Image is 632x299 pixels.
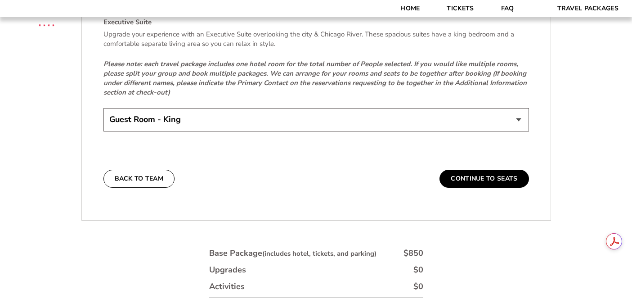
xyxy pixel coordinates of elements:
[103,170,175,188] button: Back To Team
[413,281,423,292] div: $0
[103,30,529,49] p: Upgrade your experience with an Executive Suite overlooking the city & Chicago River. These spaci...
[103,18,529,27] h4: Executive Suite
[413,264,423,276] div: $0
[209,281,245,292] div: Activities
[262,249,377,258] small: (includes hotel, tickets, and parking)
[209,264,246,276] div: Upgrades
[439,170,529,188] button: Continue To Seats
[209,248,377,259] div: Base Package
[403,248,423,259] div: $850
[103,59,527,97] em: Please note: each travel package includes one hotel room for the total number of People selected....
[27,5,66,44] img: CBS Sports Thanksgiving Classic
